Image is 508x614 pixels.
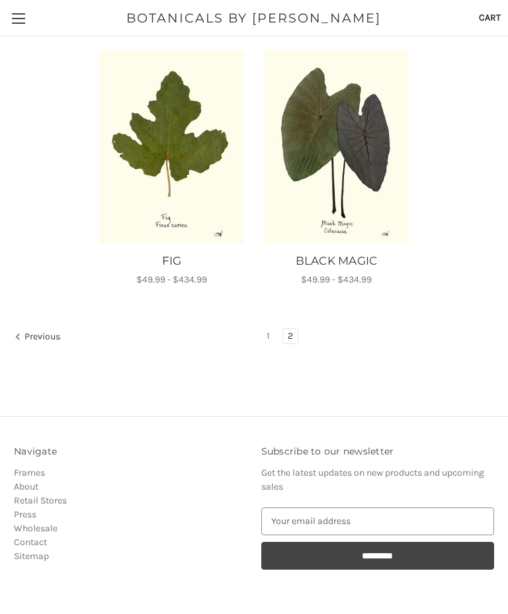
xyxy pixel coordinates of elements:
[301,274,372,285] span: $49.99 - $434.99
[14,537,47,548] a: Contact
[479,12,501,23] span: Cart
[99,50,245,244] img: Unframed
[14,481,38,492] a: About
[15,329,65,346] a: Previous
[126,9,381,28] span: BOTANICALS BY [PERSON_NAME]
[14,467,45,478] a: Frames
[14,523,58,534] a: Wholesale
[136,274,207,285] span: $49.99 - $434.99
[12,18,25,19] span: Toggle menu
[14,550,49,562] a: Sitemap
[263,50,410,244] img: Unframed
[263,50,410,244] a: BLACK MAGIC, Price range from $49.99 to $434.99
[261,445,495,459] h3: Subscribe to our newsletter
[14,328,494,347] nav: pagination
[99,50,245,244] a: FIG, Price range from $49.99 to $434.99
[261,466,495,494] p: Get the latest updates on new products and upcoming sales
[261,507,495,535] input: Your email address
[283,329,298,343] a: Page 2 of 2
[97,253,247,270] a: FIG, Price range from $49.99 to $434.99
[472,1,508,34] a: Cart with 0 items
[14,509,36,520] a: Press
[261,253,412,270] a: BLACK MAGIC, Price range from $49.99 to $434.99
[262,329,275,343] a: Page 1 of 2
[14,445,247,459] h3: Navigate
[14,495,67,506] a: Retail Stores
